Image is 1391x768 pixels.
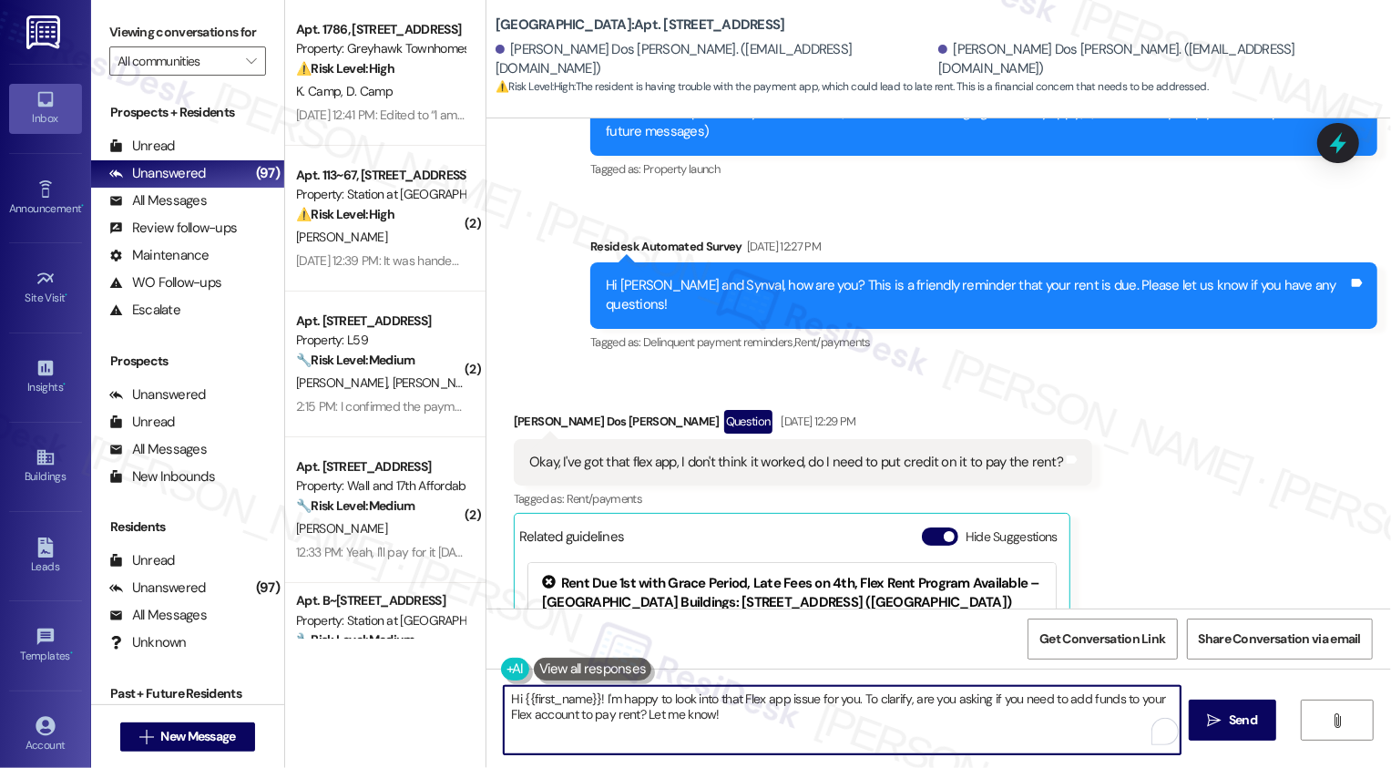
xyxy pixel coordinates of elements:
input: All communities [118,46,237,76]
label: Hide Suggestions [966,527,1058,547]
div: Unanswered [109,385,206,404]
div: Unread [109,413,175,432]
div: Residents [91,517,284,537]
label: Viewing conversations for [109,18,266,46]
span: Share Conversation via email [1199,630,1361,649]
div: Related guidelines [519,527,625,554]
div: Prospects [91,352,284,371]
div: (97) [251,574,284,602]
strong: 🔧 Risk Level: Medium [296,497,414,514]
div: Property: Greyhawk Townhomes [296,39,465,58]
div: All Messages [109,440,207,459]
span: New Message [160,727,235,746]
div: 12:33 PM: Yeah, I'll pay for it [DATE], thank you [296,544,528,560]
i:  [1208,713,1222,728]
button: Send [1189,700,1277,741]
span: Send [1229,711,1257,730]
div: Unanswered [109,164,206,183]
span: • [70,647,73,660]
span: Delinquent payment reminders , [643,334,794,350]
strong: 🔧 Risk Level: Medium [296,631,414,648]
b: [GEOGRAPHIC_DATA]: Apt. [STREET_ADDRESS] [496,15,785,35]
a: Site Visit • [9,263,82,312]
div: [DATE] 12:27 PM [742,237,821,256]
div: [PERSON_NAME] Dos [PERSON_NAME]. ([EMAIL_ADDRESS][DOMAIN_NAME]) [938,40,1377,79]
a: Account [9,711,82,760]
strong: ⚠️ Risk Level: High [296,60,394,77]
div: WO Follow-ups [109,273,221,292]
span: : The resident is having trouble with the payment app, which could lead to late rent. This is a f... [496,77,1208,97]
span: [PERSON_NAME] [296,229,387,245]
a: Insights • [9,353,82,402]
div: [PERSON_NAME] Dos [PERSON_NAME] [514,410,1092,439]
div: Property: Station at [GEOGRAPHIC_DATA][PERSON_NAME] [296,185,465,204]
span: D. Camp [346,83,393,99]
div: New Inbounds [109,467,215,486]
img: ResiDesk Logo [26,15,64,49]
div: Residesk Automated Survey [590,237,1377,262]
div: All Messages [109,191,207,210]
strong: ⚠️ Risk Level: High [496,79,574,94]
div: Escalate [109,301,180,320]
div: (97) [251,159,284,188]
div: Unread [109,137,175,156]
i:  [139,730,153,744]
span: [PERSON_NAME] [392,374,483,391]
div: [PERSON_NAME] Dos [PERSON_NAME]. ([EMAIL_ADDRESS][DOMAIN_NAME]) [496,40,935,79]
span: [PERSON_NAME] [296,374,393,391]
div: Apt. B~[STREET_ADDRESS] [296,591,465,610]
div: Property: Station at [GEOGRAPHIC_DATA][PERSON_NAME] [296,611,465,630]
span: Rent/payments [794,334,871,350]
div: Apt. [STREET_ADDRESS] [296,457,465,476]
div: Unanswered [109,579,206,598]
div: Review follow-ups [109,219,237,238]
strong: 🔧 Risk Level: Medium [296,352,414,368]
i:  [246,54,256,68]
div: Tagged as: [590,329,1377,355]
span: • [81,200,84,212]
div: Past + Future Residents [91,684,284,703]
span: Rent/payments [567,491,643,507]
a: Templates • [9,621,82,671]
span: • [66,289,68,302]
div: [DATE] 12:39 PM: It was handed to [PERSON_NAME] [296,252,567,269]
span: K. Camp [296,83,346,99]
div: Apt. [STREET_ADDRESS] [296,312,465,331]
span: Property launch [643,161,720,177]
div: Property: L59 [296,331,465,350]
div: [DATE] 12:29 PM [777,412,856,431]
div: Apt. 1786, [STREET_ADDRESS] [296,20,465,39]
div: Question [724,410,772,433]
div: Unknown [109,633,187,652]
div: [DATE] 12:41 PM: Edited to “I am not usually a complainer... but since you opened the door.... I ... [296,107,1040,123]
strong: ⚠️ Risk Level: High [296,206,394,222]
a: Leads [9,532,82,581]
div: Hi [PERSON_NAME] and Synval, how are you? This is a friendly reminder that your rent is due. Plea... [606,276,1348,315]
span: [PERSON_NAME] [296,520,387,537]
div: Tagged as: [514,486,1092,512]
div: Tagged as: [590,156,1377,182]
span: • [63,378,66,391]
button: New Message [120,722,255,752]
span: Get Conversation Link [1039,630,1165,649]
div: Property: Wall and 17th Affordable [296,476,465,496]
div: Okay, I've got that flex app, I don't think it worked, do I need to put credit on it to pay the r... [529,453,1063,472]
div: Rent Due 1st with Grace Period, Late Fees on 4th, Flex Rent Program Available – [GEOGRAPHIC_DATA]... [542,574,1042,613]
a: Buildings [9,442,82,491]
button: Get Conversation Link [1028,619,1177,660]
div: All Messages [109,606,207,625]
a: Inbox [9,84,82,133]
textarea: To enrich screen reader interactions, please activate Accessibility in Grammarly extension settings [504,686,1181,754]
div: Prospects + Residents [91,103,284,122]
div: Maintenance [109,246,210,265]
div: Unread [109,551,175,570]
i:  [1331,713,1345,728]
div: Apt. 113~67, [STREET_ADDRESS] [296,166,465,185]
button: Share Conversation via email [1187,619,1373,660]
